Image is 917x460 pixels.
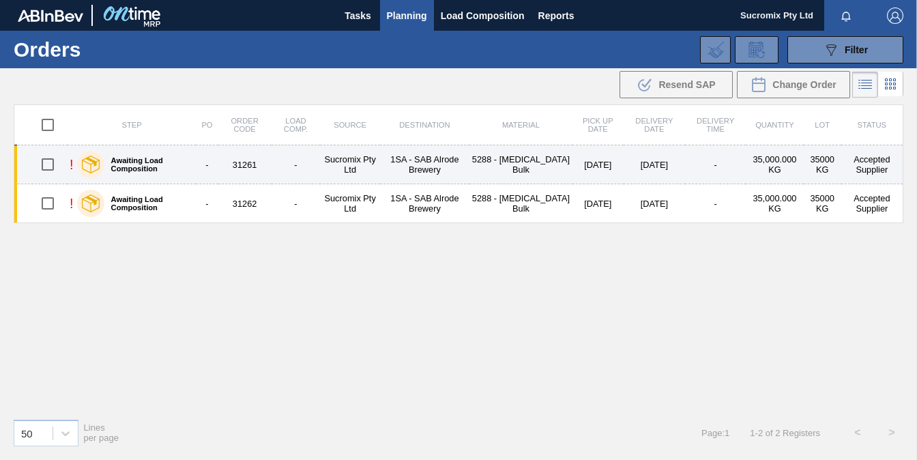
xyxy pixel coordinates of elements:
[441,8,525,24] span: Load Composition
[824,6,868,25] button: Notifications
[572,184,624,223] td: [DATE]
[658,79,715,90] span: Resend SAP
[469,184,572,223] td: 5288 - [MEDICAL_DATA] Bulk
[104,156,191,173] label: Awaiting Load Composition
[284,117,308,133] span: Load Comp.
[196,184,218,223] td: -
[746,145,803,184] td: 35,000.000 KG
[804,184,841,223] td: 35000 KG
[624,145,686,184] td: [DATE]
[841,416,875,450] button: <
[815,121,830,129] span: Lot
[380,184,469,223] td: 1SA - SAB Alrode Brewery
[845,44,868,55] span: Filter
[852,72,878,98] div: List Vision
[887,8,903,24] img: Logout
[624,184,686,223] td: [DATE]
[122,121,142,129] span: Step
[804,145,841,184] td: 35000 KG
[685,184,746,223] td: -
[334,121,366,129] span: Source
[272,184,321,223] td: -
[14,42,204,57] h1: Orders
[399,121,450,129] span: Destination
[858,121,886,129] span: Status
[841,184,903,223] td: Accepted Supplier
[272,145,321,184] td: -
[583,117,613,133] span: Pick up Date
[14,184,903,223] a: !Awaiting Load Composition-31262-Sucromix Pty Ltd1SA - SAB Alrode Brewery5288 - [MEDICAL_DATA] Bu...
[387,8,427,24] span: Planning
[841,145,903,184] td: Accepted Supplier
[218,145,272,184] td: 31261
[18,10,83,22] img: TNhmsLtSVTkK8tSr43FrP2fwEKptu5GPRR3wAAAABJRU5ErkJggg==
[201,121,212,129] span: PO
[538,8,574,24] span: Reports
[697,117,734,133] span: Delivery Time
[21,427,33,439] div: 50
[320,145,380,184] td: Sucromix Pty Ltd
[878,72,903,98] div: Card Vision
[685,145,746,184] td: -
[635,117,673,133] span: Delivery Date
[572,145,624,184] td: [DATE]
[104,195,191,212] label: Awaiting Load Composition
[746,184,803,223] td: 35,000.000 KG
[380,145,469,184] td: 1SA - SAB Alrode Brewery
[469,145,572,184] td: 5288 - [MEDICAL_DATA] Bulk
[196,145,218,184] td: -
[875,416,909,450] button: >
[70,196,74,212] div: !
[84,422,119,443] span: Lines per page
[231,117,258,133] span: Order Code
[735,36,778,63] div: Order Review Request
[620,71,733,98] div: Resend SAP
[502,121,540,129] span: Material
[700,36,731,63] div: Import Order Negotiation
[755,121,794,129] span: Quantity
[737,71,850,98] div: Change Order
[70,157,74,173] div: !
[750,428,820,438] span: 1 - 2 of 2 Registers
[218,184,272,223] td: 31262
[14,145,903,184] a: !Awaiting Load Composition-31261-Sucromix Pty Ltd1SA - SAB Alrode Brewery5288 - [MEDICAL_DATA] Bu...
[701,428,729,438] span: Page : 1
[787,36,903,63] button: Filter
[320,184,380,223] td: Sucromix Pty Ltd
[772,79,836,90] span: Change Order
[343,8,373,24] span: Tasks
